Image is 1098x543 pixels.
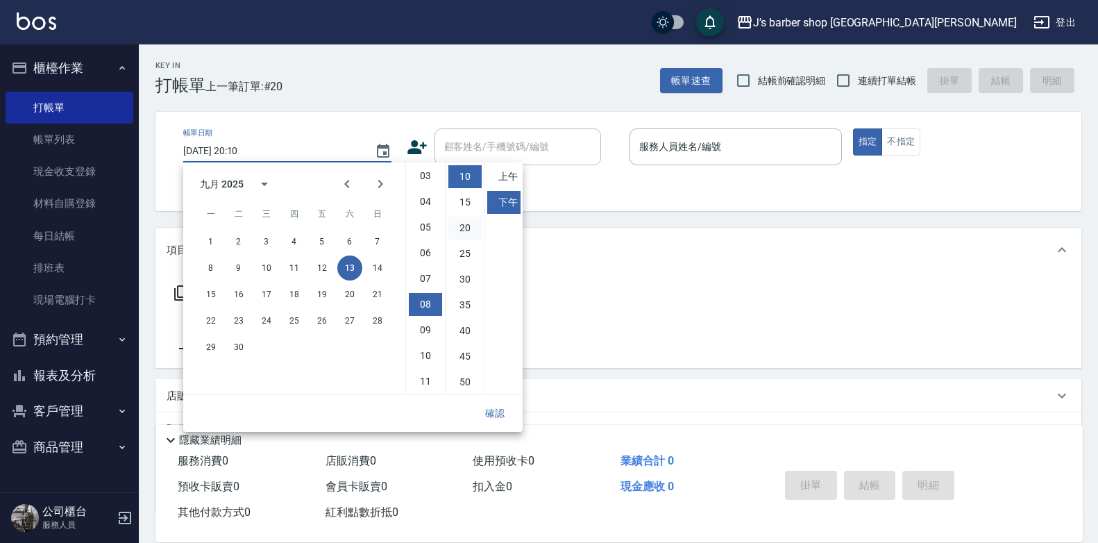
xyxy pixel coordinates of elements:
p: 店販銷售 [167,389,208,403]
li: 15 minutes [448,191,482,214]
li: 上午 [487,165,521,188]
span: 星期四 [282,200,307,228]
button: 9 [226,256,251,281]
span: 扣入金 0 [473,480,512,493]
button: 3 [254,229,279,254]
a: 排班表 [6,252,133,284]
span: 現金應收 0 [620,480,674,493]
button: 4 [282,229,307,254]
a: 材料自購登錄 [6,187,133,219]
button: save [696,8,724,36]
span: 會員卡販賣 0 [326,480,387,493]
input: YYYY/MM/DD hh:mm [183,140,361,162]
button: 2 [226,229,251,254]
li: 30 minutes [448,268,482,291]
button: 8 [199,256,223,281]
span: 服務消費 0 [178,454,228,467]
button: 商品管理 [6,429,133,465]
button: 帳單速查 [660,68,723,94]
button: 23 [226,308,251,333]
button: Previous month [330,167,364,201]
button: 13 [337,256,362,281]
li: 45 minutes [448,345,482,368]
span: 星期六 [337,200,362,228]
span: 預收卡販賣 0 [178,480,239,493]
span: 星期三 [254,200,279,228]
span: 其他付款方式 0 [178,506,251,519]
p: 服務人員 [42,519,113,531]
span: 連續打單結帳 [858,74,916,88]
button: calendar view is open, switch to year view [248,167,281,201]
span: 星期一 [199,200,223,228]
li: 25 minutes [448,242,482,265]
li: 下午 [487,191,521,214]
div: J’s barber shop [GEOGRAPHIC_DATA][PERSON_NAME] [753,14,1017,31]
li: 8 hours [409,293,442,316]
button: 10 [254,256,279,281]
button: 25 [282,308,307,333]
h3: 打帳單 [155,76,205,95]
button: 24 [254,308,279,333]
button: 15 [199,282,223,307]
div: 九月 2025 [200,177,244,192]
span: 結帳前確認明細 [758,74,826,88]
li: 50 minutes [448,371,482,394]
li: 9 hours [409,319,442,342]
button: 12 [310,256,335,281]
li: 35 minutes [448,294,482,317]
p: 項目消費 [167,243,208,258]
button: 18 [282,282,307,307]
p: 隱藏業績明細 [179,433,242,448]
a: 帳單列表 [6,124,133,156]
a: 打帳單 [6,92,133,124]
button: 指定 [853,128,883,156]
div: 項目消費 [155,228,1081,272]
h2: Key In [155,61,205,70]
button: 30 [226,335,251,360]
label: 帳單日期 [183,128,212,138]
span: 紅利點數折抵 0 [326,506,398,519]
ul: Select hours [406,162,445,394]
button: 5 [310,229,335,254]
img: Person [11,504,39,532]
button: Next month [364,167,397,201]
button: 28 [365,308,390,333]
li: 4 hours [409,190,442,213]
button: 20 [337,282,362,307]
ul: Select meridiem [484,162,523,394]
button: 19 [310,282,335,307]
span: 上一筆訂單:#20 [205,78,283,95]
a: 現金收支登錄 [6,156,133,187]
span: 店販消費 0 [326,454,376,467]
button: 報表及分析 [6,358,133,394]
li: 5 hours [409,216,442,239]
span: 業績合計 0 [620,454,674,467]
li: 3 hours [409,165,442,187]
p: 預收卡販賣 [167,422,219,437]
span: 使用預收卡 0 [473,454,534,467]
button: 11 [282,256,307,281]
button: 6 [337,229,362,254]
button: 1 [199,229,223,254]
button: 27 [337,308,362,333]
span: 星期二 [226,200,251,228]
button: 客戶管理 [6,393,133,429]
li: 40 minutes [448,319,482,342]
img: Logo [17,12,56,30]
h5: 公司櫃台 [42,505,113,519]
li: 6 hours [409,242,442,265]
a: 每日結帳 [6,220,133,252]
button: 預約管理 [6,321,133,358]
a: 現場電腦打卡 [6,284,133,316]
button: 21 [365,282,390,307]
ul: Select minutes [445,162,484,394]
span: 星期五 [310,200,335,228]
button: 7 [365,229,390,254]
li: 7 hours [409,267,442,290]
button: 確認 [473,401,517,426]
li: 11 hours [409,370,442,393]
li: 10 hours [409,344,442,367]
button: 不指定 [881,128,920,156]
button: 26 [310,308,335,333]
button: 29 [199,335,223,360]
